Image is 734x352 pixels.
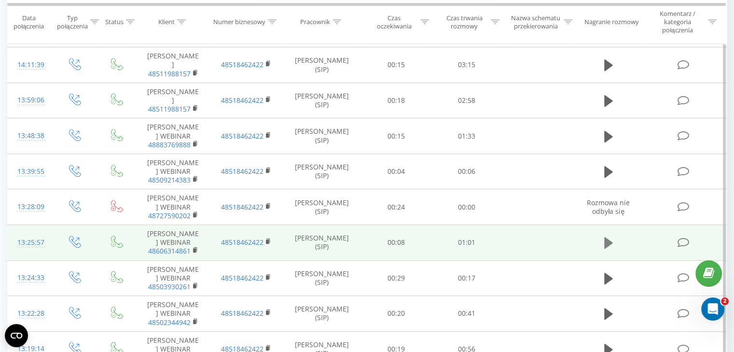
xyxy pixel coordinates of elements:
div: Nazwa schematu przekierowania [511,14,561,30]
a: 48518462422 [221,273,263,282]
a: 48727590202 [148,211,191,220]
span: 2 [721,297,729,305]
td: 00:24 [361,189,431,225]
a: 48509214383 [148,175,191,184]
td: [PERSON_NAME] WEBINAR [137,189,209,225]
a: 48502344942 [148,318,191,327]
td: [PERSON_NAME] WEBINAR [137,296,209,332]
td: 03:15 [431,47,501,83]
div: Komentarz / kategoria połączenia [649,10,706,35]
span: Rozmowa nie odbyła się [587,198,630,216]
div: 13:39:55 [17,162,43,181]
a: 48606314861 [148,246,191,255]
td: [PERSON_NAME] (SIP) [283,118,361,154]
a: 48518462422 [221,202,263,211]
div: 13:59:06 [17,91,43,110]
div: 13:28:09 [17,197,43,216]
td: [PERSON_NAME] (SIP) [283,189,361,225]
td: [PERSON_NAME] (SIP) [283,154,361,189]
a: 48518462422 [221,309,263,318]
div: Status [105,18,124,27]
div: 13:24:33 [17,268,43,287]
td: 01:01 [431,225,501,261]
td: 01:33 [431,118,501,154]
a: 48518462422 [221,167,263,176]
button: Open CMP widget [5,324,28,347]
td: 00:15 [361,118,431,154]
a: 48518462422 [221,96,263,105]
div: Czas trwania rozmowy [440,14,488,30]
td: 00:17 [431,260,501,296]
td: 00:04 [361,154,431,189]
td: [PERSON_NAME] (SIP) [283,260,361,296]
a: 48511988157 [148,104,191,113]
div: 14:11:39 [17,56,43,74]
td: [PERSON_NAME] WEBINAR [137,260,209,296]
td: [PERSON_NAME] WEBINAR [137,118,209,154]
div: Numer biznesowy [213,18,265,27]
a: 48518462422 [221,238,263,247]
div: Data połączenia [8,14,50,30]
div: Czas oczekiwania [370,14,418,30]
td: 02:58 [431,83,501,118]
td: [PERSON_NAME] WEBINAR [137,154,209,189]
td: 00:08 [361,225,431,261]
a: 48503930261 [148,282,191,291]
td: [PERSON_NAME] [137,83,209,118]
td: [PERSON_NAME] (SIP) [283,83,361,118]
a: 48511988157 [148,69,191,78]
td: 00:41 [431,296,501,332]
td: 00:15 [361,47,431,83]
td: 00:00 [431,189,501,225]
a: 48518462422 [221,60,263,69]
a: 48518462422 [221,131,263,141]
td: 00:06 [431,154,501,189]
a: 48883769888 [148,140,191,149]
div: Typ połączenia [57,14,87,30]
td: 00:29 [361,260,431,296]
td: [PERSON_NAME] [137,47,209,83]
td: [PERSON_NAME] WEBINAR [137,225,209,261]
td: [PERSON_NAME] (SIP) [283,47,361,83]
div: 13:22:28 [17,304,43,323]
iframe: Intercom live chat [701,297,724,321]
div: Nagranie rozmowy [584,18,639,27]
div: 13:48:38 [17,127,43,145]
div: Klient [158,18,175,27]
td: [PERSON_NAME] (SIP) [283,296,361,332]
td: 00:20 [361,296,431,332]
div: 13:25:57 [17,233,43,252]
td: 00:18 [361,83,431,118]
td: [PERSON_NAME] (SIP) [283,225,361,261]
div: Pracownik [300,18,330,27]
